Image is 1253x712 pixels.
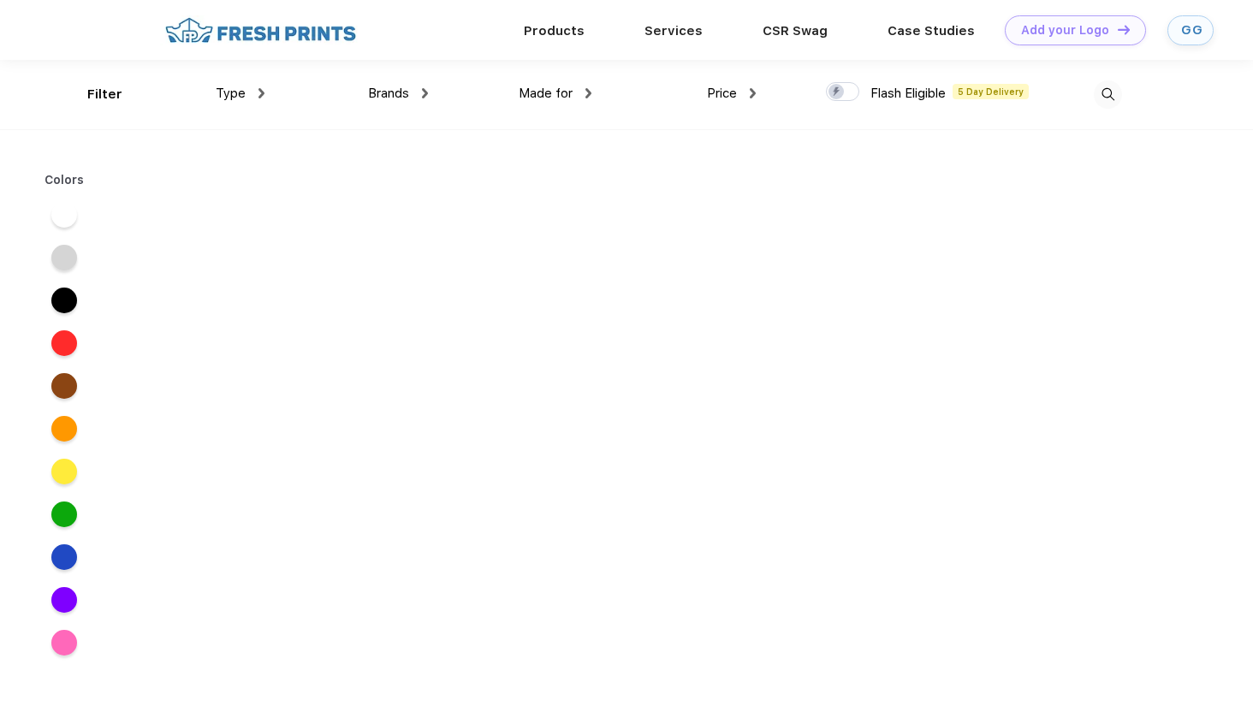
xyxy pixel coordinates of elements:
div: GG [1181,23,1200,38]
div: Colors [32,171,98,189]
span: Brands [368,86,409,101]
span: Flash Eligible [870,86,946,101]
div: Filter [87,85,122,104]
img: desktop_search.svg [1094,80,1122,109]
a: GG [1167,15,1214,45]
span: Type [216,86,246,101]
img: DT [1118,25,1130,34]
img: fo%20logo%202.webp [160,15,361,45]
div: Add your Logo [1021,23,1109,38]
img: dropdown.png [750,88,756,98]
span: Made for [519,86,573,101]
img: dropdown.png [258,88,264,98]
span: 5 Day Delivery [953,84,1029,99]
a: CSR Swag [763,23,828,39]
span: Price [707,86,737,101]
img: dropdown.png [585,88,591,98]
a: Products [524,23,585,39]
img: dropdown.png [422,88,428,98]
a: Services [644,23,703,39]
